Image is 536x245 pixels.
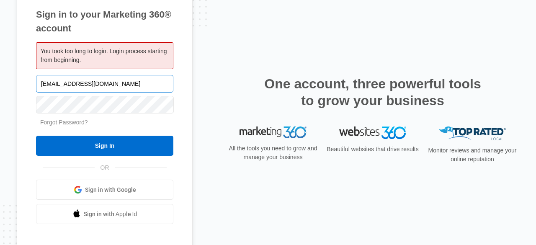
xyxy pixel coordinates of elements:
[339,126,406,139] img: Websites 360
[36,136,173,156] input: Sign In
[36,75,173,93] input: Email
[262,75,484,109] h2: One account, three powerful tools to grow your business
[425,146,519,164] p: Monitor reviews and manage your online reputation
[226,144,320,162] p: All the tools you need to grow and manage your business
[40,119,88,126] a: Forgot Password?
[85,186,136,194] span: Sign in with Google
[326,145,420,154] p: Beautiful websites that drive results
[36,8,173,35] h1: Sign in to your Marketing 360® account
[439,126,506,140] img: Top Rated Local
[36,180,173,200] a: Sign in with Google
[36,204,173,224] a: Sign in with Apple Id
[41,48,167,63] span: You took too long to login. Login process starting from beginning.
[240,126,307,138] img: Marketing 360
[95,163,115,172] span: OR
[84,210,137,219] span: Sign in with Apple Id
